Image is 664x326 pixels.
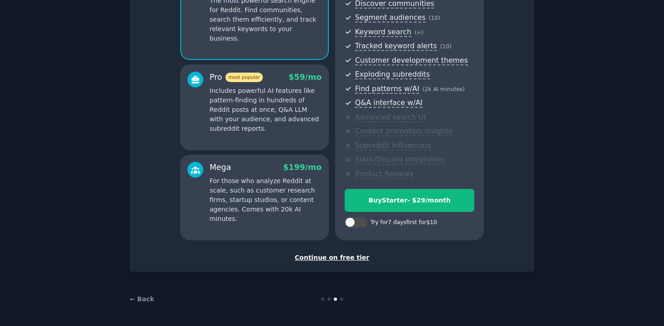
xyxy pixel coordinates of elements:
[370,219,437,227] div: Try for 7 days first for $10
[422,86,465,92] span: ( 2k AI minutes )
[139,253,525,262] div: Continue on free tier
[355,113,426,122] span: Advanced search UI
[355,98,422,108] span: Q&A interface w/AI
[130,295,154,303] a: ← Back
[345,189,474,212] button: BuyStarter- $29/month
[283,163,322,172] span: $ 199 /mo
[355,127,452,136] span: Content promotion insights
[210,176,322,224] p: For those who analyze Reddit at scale, such as customer research firms, startup studios, or conte...
[345,196,474,205] div: Buy Starter - $ 29 /month
[415,29,424,36] span: ( ∞ )
[289,73,322,82] span: $ 59 /mo
[440,43,451,50] span: ( 10 )
[429,15,440,21] span: ( 10 )
[210,162,231,173] div: Mega
[355,13,426,23] span: Segment audiences
[355,141,431,151] span: Subreddit influencers
[355,56,468,65] span: Customer development themes
[355,155,444,165] span: Slack/Discord integration
[225,73,263,82] span: most popular
[210,86,322,133] p: Includes powerful AI features like pattern-finding in hundreds of Reddit posts at once, Q&A LLM w...
[210,72,263,83] div: Pro
[355,84,419,94] span: Find patterns w/AI
[355,28,411,37] span: Keyword search
[355,70,430,79] span: Exploding subreddits
[355,41,437,51] span: Tracked keyword alerts
[355,170,413,179] span: Product Reviews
